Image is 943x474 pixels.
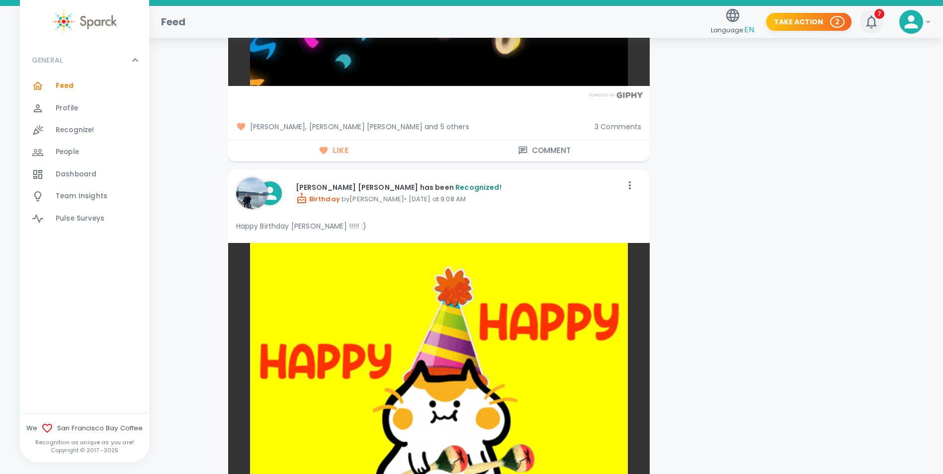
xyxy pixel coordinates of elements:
[236,177,268,209] img: Picture of Anna Belle Heredia
[20,185,149,207] a: Team Insights
[20,75,149,234] div: GENERAL
[56,81,74,91] span: Feed
[455,182,502,192] span: Recognized!
[859,10,883,34] button: 7
[56,191,107,201] span: Team Insights
[20,119,149,141] a: Recognize!
[56,169,96,179] span: Dashboard
[707,4,758,40] button: Language:EN
[20,163,149,185] a: Dashboard
[20,97,149,119] a: Profile
[161,14,186,30] h1: Feed
[20,208,149,230] a: Pulse Surveys
[56,125,94,135] span: Recognize!
[236,122,587,132] span: [PERSON_NAME], [PERSON_NAME] [PERSON_NAME] and 5 others
[711,23,754,37] span: Language:
[52,10,117,33] img: Sparck logo
[20,75,149,97] a: Feed
[835,17,840,27] p: 2
[20,10,149,33] a: Sparck logo
[744,24,754,35] span: EN
[56,103,78,113] span: Profile
[56,147,79,157] span: People
[296,194,340,204] span: Birthday
[874,9,884,19] span: 7
[56,214,104,224] span: Pulse Surveys
[296,192,622,204] p: by [PERSON_NAME] • [DATE] at 9:08 AM
[236,221,642,231] p: Happy Birthday [PERSON_NAME] !!!!! :)
[20,141,149,163] a: People
[439,140,650,161] button: Comment
[586,92,646,98] img: Powered by GIPHY
[20,438,149,446] p: Recognition as unique as you are!
[296,182,622,192] p: [PERSON_NAME] [PERSON_NAME] has been
[228,140,439,161] button: Like
[20,446,149,454] p: Copyright © 2017 - 2025
[32,55,63,65] p: GENERAL
[766,13,852,31] button: Take Action 2
[595,122,642,132] span: 3 Comments
[20,422,149,434] span: We San Francisco Bay Coffee
[20,45,149,75] div: GENERAL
